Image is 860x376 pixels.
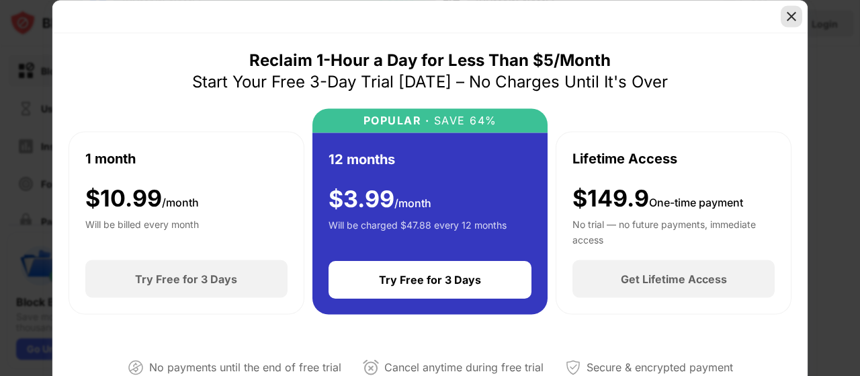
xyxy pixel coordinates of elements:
div: Try Free for 3 Days [135,272,237,286]
div: SAVE 64% [429,114,497,126]
div: Reclaim 1-Hour a Day for Less Than $5/Month [249,49,611,71]
div: No trial — no future payments, immediate access [572,217,775,244]
div: $ 3.99 [329,185,431,213]
div: Try Free for 3 Days [379,273,481,287]
span: One-time payment [649,195,743,209]
img: not-paying [128,359,144,375]
div: Get Lifetime Access [621,272,727,286]
div: Will be charged $47.88 every 12 months [329,218,507,245]
div: $ 10.99 [85,184,199,212]
div: 1 month [85,148,136,168]
span: /month [162,195,199,209]
span: /month [394,196,431,209]
img: secured-payment [565,359,581,375]
div: 12 months [329,149,395,169]
div: POPULAR · [363,114,430,126]
div: $149.9 [572,184,743,212]
div: Start Your Free 3-Day Trial [DATE] – No Charges Until It's Over [192,71,668,92]
img: cancel-anytime [363,359,379,375]
div: Lifetime Access [572,148,677,168]
div: Will be billed every month [85,217,199,244]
